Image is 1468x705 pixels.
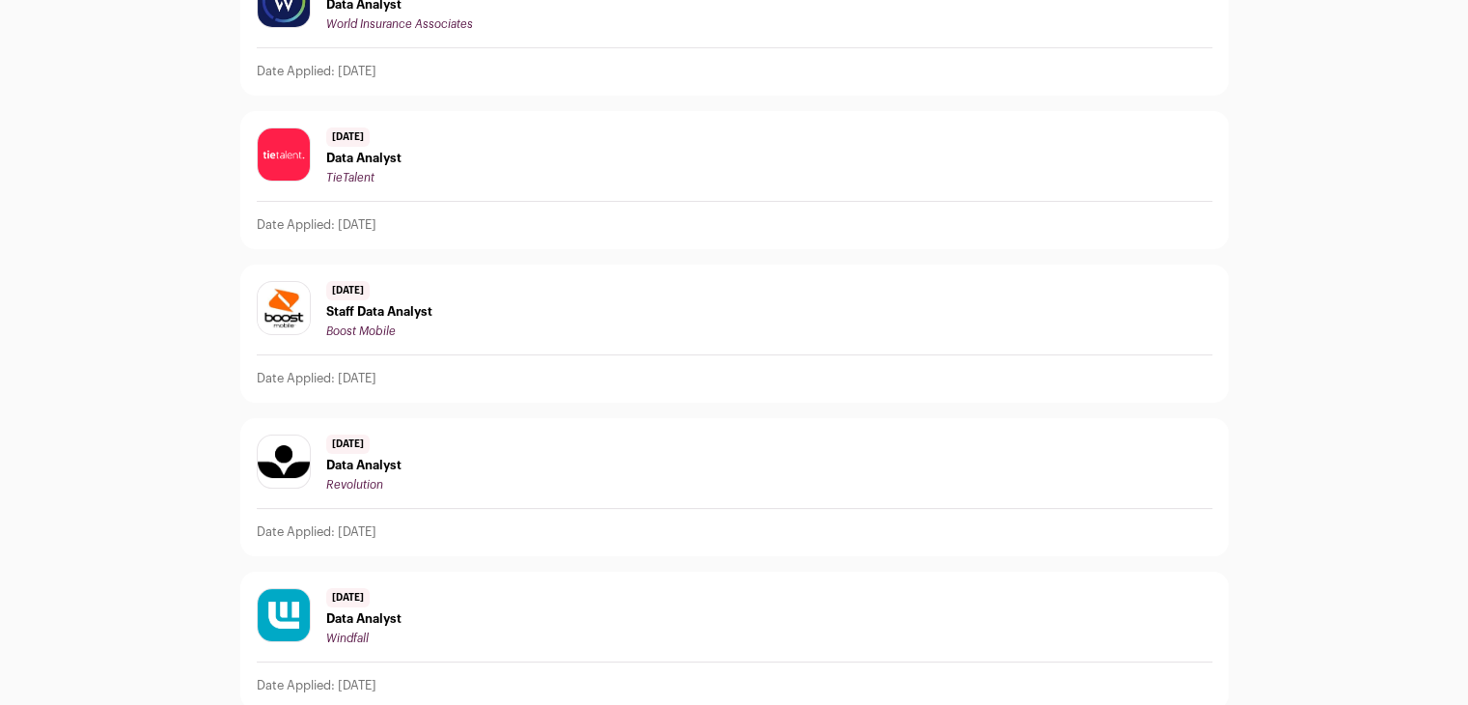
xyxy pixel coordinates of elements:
span: Data Analyst [326,151,402,166]
p: Date Applied: [DATE] [257,678,376,693]
span: Windfall [326,633,369,644]
p: Date Applied: [DATE] [257,524,376,540]
span: [DATE] [326,127,370,147]
span: World Insurance Associates [326,18,473,30]
p: Date Applied: [DATE] [257,217,376,233]
span: [DATE] [326,435,370,454]
a: [DATE] Staff Data Analyst Boost Mobile Date Applied: [DATE] [241,266,1228,402]
span: Boost Mobile [326,325,396,337]
a: [DATE] Data Analyst Revolution Date Applied: [DATE] [241,419,1228,555]
span: [DATE] [326,588,370,607]
img: 6b831f0e20db1c1071a40dfbc33a947322528838f1aaf584ad9b2d8fb93949a2.jpg [258,128,310,181]
img: 71c74dd4e39500899ba744f20f5e149b84a3d53d85bc0fe5f2f7c30035b74f3d.jpg [258,589,310,641]
span: Staff Data Analyst [326,304,432,320]
img: f6822231e30023671af28847c036959b17a7163ec53654f6eb992c62c135c764.png [258,445,310,478]
span: [DATE] [326,281,370,300]
span: Data Analyst [326,458,402,473]
span: Revolution [326,479,383,491]
p: Date Applied: [DATE] [257,64,376,79]
span: Data Analyst [326,611,402,627]
img: c5428cbe6cc0e74e8e5838dcdb02825fd03ef01a7a152c6b0d02124f78217bbe.jpg [258,288,310,328]
p: Date Applied: [DATE] [257,371,376,386]
a: [DATE] Data Analyst TieTalent Date Applied: [DATE] [241,112,1228,248]
span: TieTalent [326,172,374,183]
